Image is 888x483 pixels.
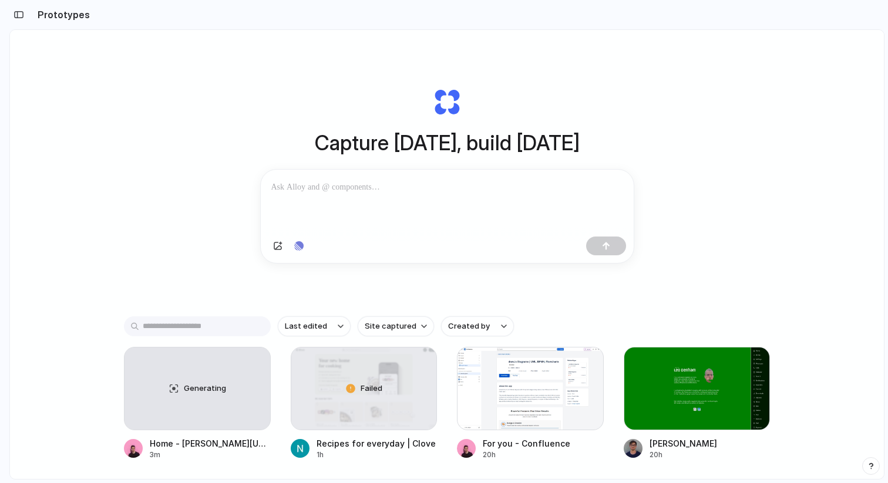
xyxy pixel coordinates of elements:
a: GeneratingHome - [PERSON_NAME][URL]3m [124,347,271,460]
div: Recipes for everyday | Clove [317,437,436,450]
div: [PERSON_NAME] [650,437,717,450]
div: 20h [483,450,570,460]
span: Site captured [365,320,416,332]
h2: Prototypes [33,8,90,22]
button: Site captured [358,316,434,336]
div: Home - [PERSON_NAME][URL] [150,437,271,450]
span: Last edited [285,320,327,332]
span: Generating [184,383,226,394]
h1: Capture [DATE], build [DATE] [315,127,580,158]
a: Leo Denham[PERSON_NAME]20h [624,347,771,460]
a: For you - ConfluenceFor you - Confluence20h [457,347,604,460]
a: Recipes for everyday | CloveFailedRecipes for everyday | Clove1h [291,347,438,460]
span: Created by [448,320,490,332]
span: Failed [361,383,382,394]
div: 1h [317,450,436,460]
div: For you - Confluence [483,437,570,450]
button: Last edited [278,316,351,336]
button: Created by [441,316,514,336]
div: 3m [150,450,271,460]
div: 20h [650,450,717,460]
